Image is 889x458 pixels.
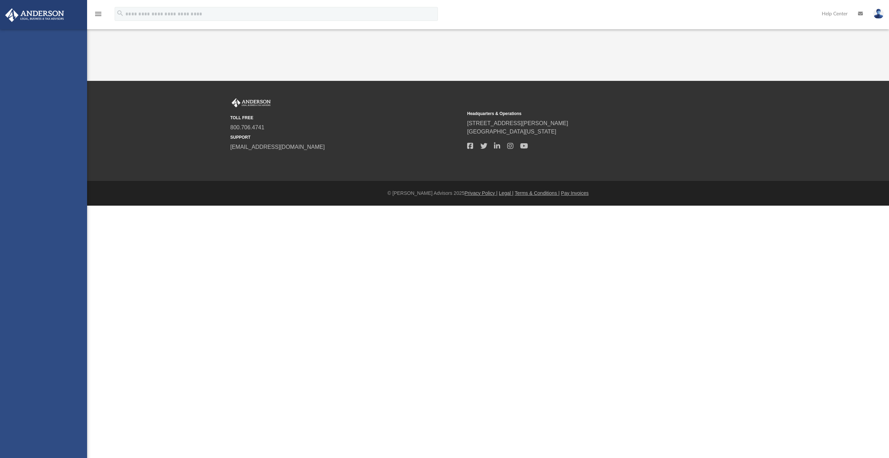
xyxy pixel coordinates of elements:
a: menu [94,13,102,18]
a: Legal | [499,190,513,196]
i: search [116,9,124,17]
a: Terms & Conditions | [515,190,560,196]
a: Pay Invoices [561,190,588,196]
img: Anderson Advisors Platinum Portal [3,8,66,22]
small: Headquarters & Operations [467,110,699,117]
img: Anderson Advisors Platinum Portal [230,98,272,107]
a: Privacy Policy | [465,190,498,196]
a: [STREET_ADDRESS][PERSON_NAME] [467,120,568,126]
img: User Pic [873,9,884,19]
small: SUPPORT [230,134,462,140]
div: © [PERSON_NAME] Advisors 2025 [87,190,889,197]
a: [EMAIL_ADDRESS][DOMAIN_NAME] [230,144,325,150]
a: [GEOGRAPHIC_DATA][US_STATE] [467,129,556,135]
i: menu [94,10,102,18]
a: 800.706.4741 [230,124,264,130]
small: TOLL FREE [230,115,462,121]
